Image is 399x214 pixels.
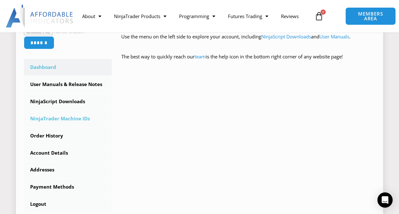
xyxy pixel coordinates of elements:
[173,9,222,23] a: Programming
[108,9,173,23] a: NinjaTrader Products
[352,11,389,21] span: MEMBERS AREA
[321,10,326,15] span: 0
[305,7,333,25] a: 0
[195,53,206,60] a: team
[261,33,311,40] a: NinjaScript Downloads
[121,32,375,50] p: Use the menu on the left side to explore your account, including and .
[24,76,112,93] a: User Manuals & Release Notes
[24,93,112,110] a: NinjaScript Downloads
[76,9,108,23] a: About
[24,128,112,144] a: Order History
[24,110,112,127] a: NinjaTrader Machine IDs
[24,145,112,161] a: Account Details
[24,59,112,76] a: Dashboard
[24,59,112,212] nav: Account pages
[24,162,112,178] a: Addresses
[6,5,74,28] img: LogoAI | Affordable Indicators – NinjaTrader
[222,9,275,23] a: Futures Trading
[377,192,393,208] div: Open Intercom Messenger
[24,196,112,212] a: Logout
[76,9,311,23] nav: Menu
[345,7,396,25] a: MEMBERS AREA
[275,9,305,23] a: Reviews
[24,179,112,195] a: Payment Methods
[121,52,375,70] p: The best way to quickly reach our is the help icon in the bottom right corner of any website page!
[319,33,349,40] a: User Manuals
